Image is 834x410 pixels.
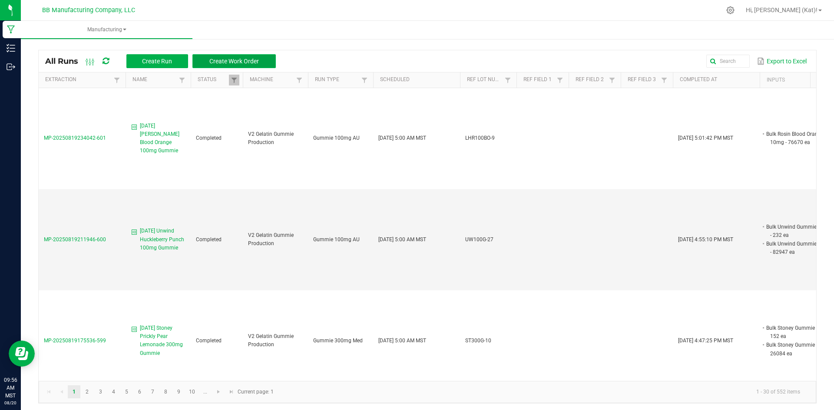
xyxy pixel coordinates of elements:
span: Gummie 100mg AU [313,236,360,243]
a: Page 9 [172,385,185,398]
span: Gummie 100mg AU [313,135,360,141]
span: BB Manufacturing Company, LLC [42,7,135,14]
a: Page 2 [81,385,93,398]
a: Go to the last page [225,385,238,398]
a: Page 8 [159,385,172,398]
input: Search [706,55,750,68]
a: Filter [555,75,565,85]
span: Hi, [PERSON_NAME] (Kat)! [746,7,817,13]
a: Page 4 [107,385,120,398]
a: Page 7 [146,385,159,398]
a: Ref Field 1Sortable [523,76,554,83]
span: V2 Gelatin Gummie Production [248,131,294,145]
span: V2 Gelatin Gummie Production [248,333,294,348]
a: Page 11 [199,385,212,398]
inline-svg: Manufacturing [7,25,15,34]
a: Ref Field 2Sortable [576,76,606,83]
span: [DATE] Stoney Prickly Pear Lemonade 300mg Gummie [140,324,185,358]
a: Page 10 [186,385,199,398]
a: Page 3 [94,385,107,398]
li: Bulk Rosin Blood Orange 10mg - 76670 ea [765,130,834,147]
li: Bulk Unwind Gummie 10mg- - 82947 ea [765,239,834,256]
span: [DATE] 5:01:42 PM MST [678,135,733,141]
div: Manage settings [725,6,736,14]
a: Manufacturing [21,21,192,39]
a: Filter [112,75,122,85]
li: Bulk Stoney Gummie 30mg - 152 ea [765,324,834,341]
span: MP-20250819175536-599 [44,338,106,344]
a: Run TypeSortable [315,76,359,83]
span: Go to the last page [228,388,235,395]
span: [DATE] [PERSON_NAME] Blood Orange 100mg Gummie [140,122,185,155]
a: Filter [359,75,370,85]
a: Filter [503,75,513,85]
a: MachineSortable [250,76,294,83]
p: 09:56 AM MST [4,376,17,400]
a: ScheduledSortable [380,76,457,83]
a: NameSortable [132,76,176,83]
a: Page 5 [120,385,133,398]
inline-svg: Outbound [7,62,15,71]
kendo-pager-info: 1 - 30 of 552 items [279,385,807,399]
span: [DATE] 4:47:25 PM MST [678,338,733,344]
inline-svg: Inventory [7,44,15,52]
kendo-pager: Current page: 1 [39,381,816,403]
a: Filter [659,75,669,85]
p: 08/20 [4,400,17,406]
span: ST300G-10 [465,338,491,344]
span: [DATE] Unwind Huckleberry Punch 100mg Gummie [140,227,185,252]
a: Filter [177,75,187,85]
a: Ref Field 3Sortable [628,76,659,83]
div: All Runs [45,54,282,69]
span: Manufacturing [21,26,192,33]
span: Create Work Order [209,58,259,65]
span: [DATE] 5:00 AM MST [378,338,426,344]
span: MP-20250819211946-600 [44,236,106,243]
a: StatusSortable [198,76,228,83]
span: Completed [196,338,222,344]
a: Go to the next page [212,385,225,398]
button: Export to Excel [755,54,809,69]
span: Go to the next page [215,388,222,395]
span: [DATE] 5:00 AM MST [378,135,426,141]
span: Gummie 300mg Med [313,338,363,344]
li: Bulk Stoney Gummie 30mg - 26084 ea [765,341,834,358]
a: Filter [294,75,304,85]
button: Create Run [126,54,188,68]
button: Create Work Order [192,54,276,68]
span: MP-20250819234042-601 [44,135,106,141]
a: ExtractionSortable [45,76,111,83]
li: Bulk Unwind Gummie 10mg- - 232 ea [765,223,834,239]
a: Page 1 [68,385,80,398]
span: [DATE] 4:55:10 PM MST [678,236,733,243]
span: Completed [196,236,222,243]
span: [DATE] 5:00 AM MST [378,236,426,243]
span: V2 Gelatin Gummie Production [248,232,294,246]
a: Ref Lot NumberSortable [467,76,502,83]
span: Create Run [142,58,172,65]
span: LHR100BO-9 [465,135,495,141]
a: Page 6 [133,385,146,398]
iframe: Resource center [9,341,35,367]
a: Completed AtSortable [680,76,756,83]
span: Completed [196,135,222,141]
a: Filter [607,75,617,85]
span: UW100G-27 [465,236,493,243]
a: Filter [229,75,239,85]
